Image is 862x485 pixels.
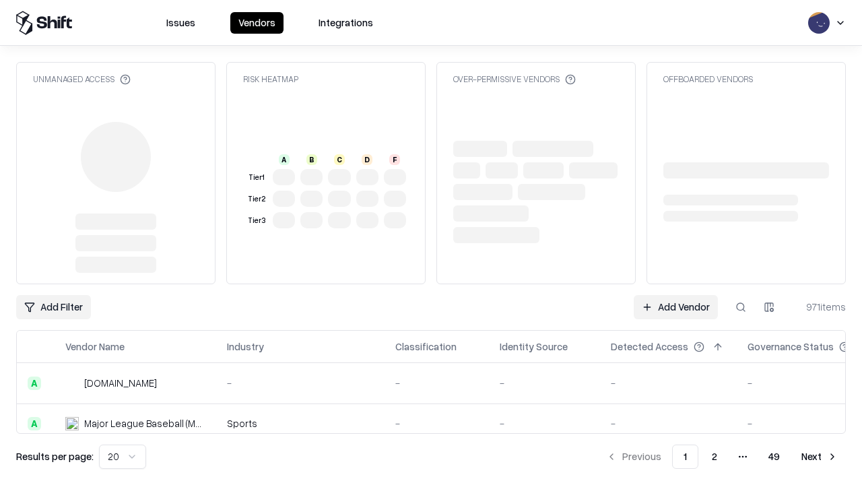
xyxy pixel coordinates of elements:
[158,12,203,34] button: Issues
[84,416,205,430] div: Major League Baseball (MLB)
[227,376,374,390] div: -
[28,417,41,430] div: A
[65,377,79,390] img: pathfactory.com
[500,339,568,354] div: Identity Source
[246,172,267,183] div: Tier 1
[362,154,372,165] div: D
[306,154,317,165] div: B
[84,376,157,390] div: [DOMAIN_NAME]
[389,154,400,165] div: F
[279,154,290,165] div: A
[701,445,728,469] button: 2
[33,73,131,85] div: Unmanaged Access
[16,295,91,319] button: Add Filter
[227,339,264,354] div: Industry
[598,445,846,469] nav: pagination
[16,449,94,463] p: Results per page:
[334,154,345,165] div: C
[611,339,688,354] div: Detected Access
[500,416,589,430] div: -
[65,339,125,354] div: Vendor Name
[500,376,589,390] div: -
[793,445,846,469] button: Next
[246,215,267,226] div: Tier 3
[611,376,726,390] div: -
[310,12,381,34] button: Integrations
[634,295,718,319] a: Add Vendor
[672,445,698,469] button: 1
[395,339,457,354] div: Classification
[792,300,846,314] div: 971 items
[243,73,298,85] div: Risk Heatmap
[453,73,576,85] div: Over-Permissive Vendors
[758,445,791,469] button: 49
[246,193,267,205] div: Tier 2
[230,12,284,34] button: Vendors
[748,339,834,354] div: Governance Status
[28,377,41,390] div: A
[395,416,478,430] div: -
[395,376,478,390] div: -
[611,416,726,430] div: -
[65,417,79,430] img: Major League Baseball (MLB)
[227,416,374,430] div: Sports
[663,73,753,85] div: Offboarded Vendors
